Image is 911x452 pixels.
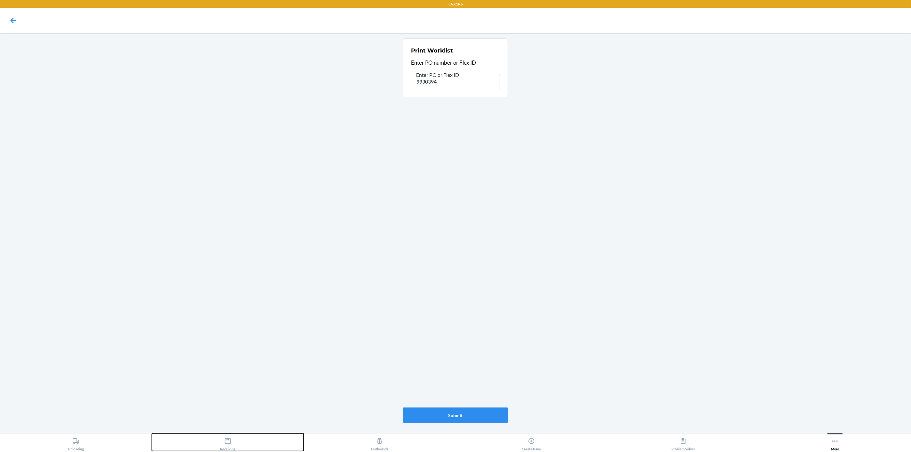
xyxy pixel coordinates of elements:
div: Problem Solver [671,435,695,451]
span: Enter PO or Flex ID [415,72,460,78]
input: Enter PO or Flex ID [411,74,500,89]
div: Create Issue [522,435,541,451]
button: Receiving [152,433,304,451]
button: Submit [403,408,508,423]
button: Create Issue [455,433,607,451]
div: More [831,435,839,451]
div: Outbounds [371,435,388,451]
p: LAX1RS [448,1,463,7]
div: Receiving [220,435,235,451]
h2: Print Worklist [411,46,453,55]
div: Unloading [68,435,84,451]
button: Outbounds [304,433,455,451]
button: Problem Solver [607,433,759,451]
button: More [759,433,911,451]
p: Enter PO number or Flex ID [411,59,500,67]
